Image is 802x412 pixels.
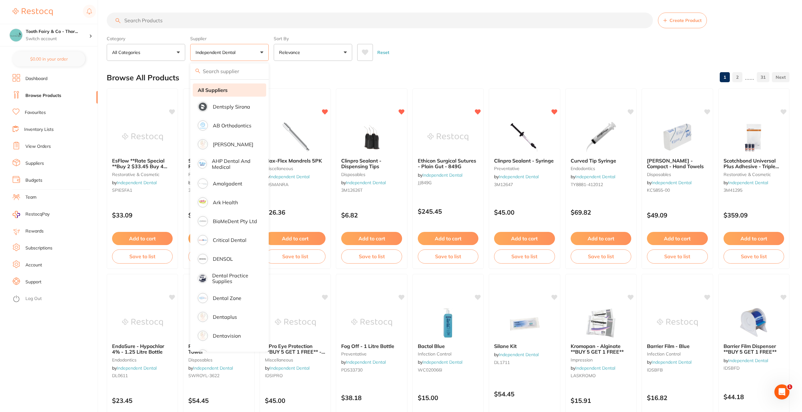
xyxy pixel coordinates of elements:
img: Erkodent [199,350,207,359]
span: by [341,180,386,185]
span: DL1711 [494,360,510,365]
p: Independent Dental [196,49,238,56]
small: restorative & cosmetic [188,172,249,177]
p: $69.82 [571,209,631,216]
span: EsFlow **Rate Special **Buy 2 $33.45 Buy 4 $29.80 Buy 6 $25.40** - A1 [112,158,170,181]
span: SWROYL-3622 [188,373,219,378]
p: $359.09 [724,211,784,219]
li: Clear selection [193,83,266,97]
a: Budgets [25,177,42,184]
span: by [571,174,615,179]
a: Independent Dental [652,180,692,185]
img: Barrier Film Dispenser **BUY 5 GET 1 FREE** [733,307,774,338]
span: by [112,180,157,185]
button: Add to cart [571,232,631,245]
a: Suppliers [25,160,44,167]
span: 3M41294 [188,187,207,193]
a: Browse Products [25,93,61,99]
b: Clinpro Sealant - Syringe [494,158,555,163]
b: Ethicon Surgical Sutures - Plain Gut - 849G [418,158,478,169]
label: Supplier [190,36,269,41]
p: $16.82 [647,394,708,401]
button: Save to list [265,249,326,263]
small: endodontics [571,166,631,171]
span: LASKROMO [571,373,596,378]
span: by [418,172,462,178]
span: Create Product [670,18,702,23]
b: Scotchbond Universal Plus Adhesive - Triple Pack [724,158,784,169]
span: 3M12626T [341,187,363,193]
p: AB Orthodontics [213,123,251,128]
a: 2 [732,71,742,83]
img: I-Pro Eye Protection **BUY 5 GET 1 FREE** - Clear (50 frames + 50 lenses) [275,307,316,338]
a: Independent Dental [270,174,309,179]
button: Save to list [724,249,784,263]
b: I-Pro Eye Protection **BUY 5 GET 1 FREE** - Clear (50 frames + 50 lenses) [265,343,326,355]
b: Max-Flex Mandrels 5PK [265,158,326,163]
b: Clinpro Sealant - Dispensing Tips [341,158,402,169]
p: All Categories [112,49,143,56]
b: Kromopan - Alginate **BUY 5 GET 1 FREE** [571,343,631,355]
p: Switch account [26,36,89,42]
button: Save to list [341,249,402,263]
a: Rewards [25,228,44,234]
img: Dentsply Sirona [199,103,207,111]
button: Save to list [418,249,478,263]
span: 3M12647 [494,182,513,187]
b: Curved Tip Syringe [571,158,631,163]
small: disposables [188,357,249,362]
button: Add to cart [265,232,326,245]
p: $45.00 [265,397,326,404]
p: Erkodent [213,352,234,357]
b: Barrier Film Dispenser **BUY 5 GET 1 FREE** [724,343,784,355]
span: by [647,180,692,185]
button: Log Out [13,294,96,304]
img: Fog Off - 1 Litre Bottle [351,307,392,338]
button: Add to cart [188,232,249,245]
button: Add to cart [112,232,173,245]
p: $33.09 [112,211,173,219]
p: $245.45 [418,208,478,215]
small: preventative [494,166,555,171]
a: Independent Dental [423,359,462,365]
small: miscellaneous [265,357,326,362]
span: Max-Flex Mandrels 5PK [265,158,322,164]
span: Barrier Film - Blue [647,343,690,349]
img: Scott - Compact - Hand Towels [657,121,698,153]
span: EndoSure - Hypochlor 4% - 1.25 Litre Bottle [112,343,164,355]
span: RestocqPay [25,211,50,217]
p: DENSOL [213,256,233,262]
a: Subscriptions [25,245,52,251]
img: RestocqPay [13,211,20,218]
a: Independent Dental [499,352,539,357]
a: 1 [720,71,730,83]
p: Dentaplus [213,314,237,320]
a: Log Out [25,296,42,302]
small: preventative [341,351,402,356]
button: Save to list [188,249,249,263]
a: 31 [757,71,769,83]
span: IDSIPRO [265,373,283,378]
span: Bactol Blue [418,343,445,349]
p: Amalgadent [213,181,242,186]
img: Dentavision [199,332,207,340]
a: Restocq Logo [13,5,53,19]
span: by [724,180,768,185]
button: $0.00 in your order [13,51,85,67]
span: 3M41295 [724,187,742,193]
img: Ethicon Surgical Sutures - Plain Gut - 849G [428,121,468,153]
img: AB Orthodontics [199,121,207,130]
span: by [418,359,462,365]
span: by [494,352,539,357]
button: Create Product [658,13,707,28]
b: Silane Kit [494,343,555,349]
span: IDSBFB [647,367,663,373]
p: Critical Dental [213,237,246,243]
img: EndoSure - Hypochlor 4% - 1.25 Litre Bottle [122,307,163,338]
a: Inventory Lists [24,126,54,133]
span: by [188,180,233,185]
img: Dentaplus [199,313,207,321]
span: by [265,365,309,371]
a: Independent Dental [117,365,157,371]
span: PDS33730 [341,367,363,373]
